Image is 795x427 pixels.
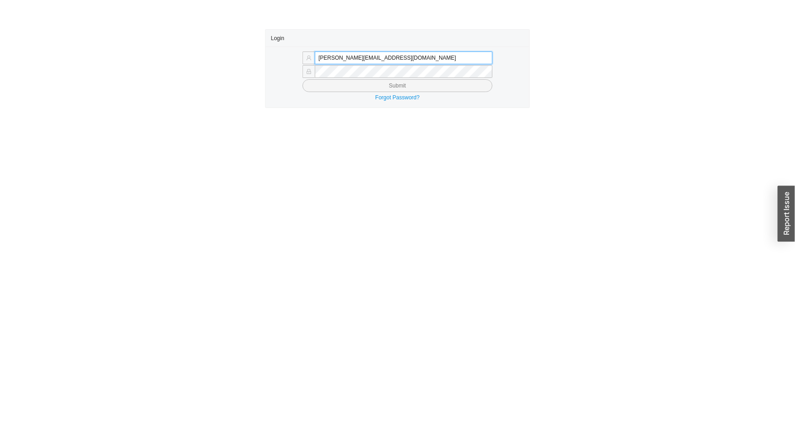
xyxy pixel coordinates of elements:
span: user [306,55,312,61]
div: Login [271,30,524,46]
button: Submit [303,79,492,92]
a: Forgot Password? [375,94,420,101]
input: Email [315,51,492,64]
span: lock [306,69,312,74]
